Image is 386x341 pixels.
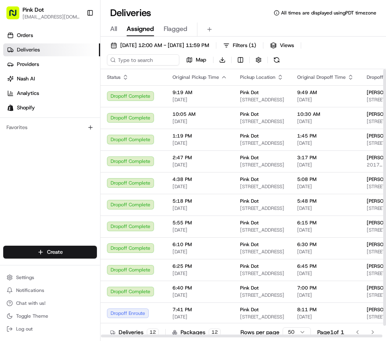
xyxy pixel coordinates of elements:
span: [STREET_ADDRESS] [240,97,284,103]
button: Log out [3,323,97,335]
div: Favorites [3,121,97,134]
button: [EMAIL_ADDRESS][DOMAIN_NAME] [23,14,80,20]
span: [STREET_ADDRESS] [240,140,284,146]
span: Wisdom [PERSON_NAME] [25,125,86,131]
span: Status [107,74,121,80]
span: Analytics [17,90,39,97]
div: Start new chat [36,77,132,85]
button: Views [267,40,298,51]
div: Page 1 of 1 [317,328,344,336]
span: [DATE] [297,118,354,125]
img: 9188753566659_6852d8bf1fb38e338040_72.png [17,77,31,91]
span: Pink Dot [240,306,259,313]
span: Views [280,42,294,49]
span: 2:47 PM [172,154,227,161]
span: 9:19 AM [172,89,227,96]
span: Pickup Location [240,74,275,80]
button: Create [3,246,97,259]
a: Analytics [3,87,100,100]
span: • [67,146,70,153]
span: 5:55 PM [172,220,227,226]
span: [DATE] [172,314,227,320]
span: 7:00 PM [297,285,354,291]
span: Assigned [127,24,154,34]
span: 10:30 AM [297,111,354,117]
span: Toggle Theme [16,313,48,319]
span: Original Dropoff Time [297,74,346,80]
button: [DATE] 12:00 AM - [DATE] 11:59 PM [107,40,213,51]
span: 5:18 PM [172,198,227,204]
a: Powered byPylon [57,199,97,205]
button: Filters(1) [220,40,260,51]
span: [DATE] [297,183,354,190]
p: Rows per page [240,328,279,336]
span: Orders [17,32,33,39]
span: [PERSON_NAME] [25,146,65,153]
span: Pink Dot [240,89,259,96]
a: 💻API Documentation [65,177,132,191]
span: 1:45 PM [297,133,354,139]
p: Welcome 👋 [8,32,146,45]
span: 7:41 PM [172,306,227,313]
button: Pink Dot [23,6,44,14]
img: Wisdom Oko [8,117,21,133]
span: Nash AI [17,75,35,82]
span: 6:10 PM [172,241,227,248]
div: 📗 [8,181,14,187]
span: 3:17 PM [297,154,354,161]
span: Chat with us! [16,300,45,306]
button: See all [125,103,146,113]
span: Settings [16,274,34,281]
span: Pylon [80,199,97,205]
span: [DATE] [297,97,354,103]
span: [DATE] [172,183,227,190]
button: Notifications [3,285,97,296]
span: API Documentation [76,180,129,188]
span: Deliveries [17,46,40,53]
a: Nash AI [3,72,100,85]
span: All [110,24,117,34]
span: [DATE] [172,162,227,168]
span: Filters [233,42,256,49]
span: Pink Dot [240,220,259,226]
span: 6:25 PM [172,263,227,269]
span: [DATE] [172,118,227,125]
span: Log out [16,326,33,332]
span: [STREET_ADDRESS] [240,227,284,233]
span: [STREET_ADDRESS] [240,118,284,125]
div: 12 [147,329,159,336]
div: 💻 [68,181,74,187]
span: 4:38 PM [172,176,227,183]
span: Create [47,249,63,256]
h1: Deliveries [110,6,151,19]
span: • [87,125,90,131]
span: 8:11 PM [297,306,354,313]
img: Shopify logo [7,105,14,111]
span: [DATE] [297,314,354,320]
span: [STREET_ADDRESS] [240,249,284,255]
span: 10:05 AM [172,111,227,117]
img: 1736555255976-a54dd68f-1ca7-489b-9aae-adbdc363a1c4 [16,125,23,131]
span: [DATE] [172,270,227,277]
button: Toggle Theme [3,310,97,322]
span: ( 1 ) [249,42,256,49]
span: [STREET_ADDRESS] [240,314,284,320]
span: Map [196,56,206,64]
span: [STREET_ADDRESS] [240,270,284,277]
span: [STREET_ADDRESS] [240,205,284,212]
span: Pink Dot [240,241,259,248]
input: Clear [21,52,133,60]
span: [DATE] [297,162,354,168]
span: Knowledge Base [16,180,62,188]
button: Settings [3,272,97,283]
button: Map [183,54,210,66]
span: [DATE] [297,270,354,277]
button: Pink Dot[EMAIL_ADDRESS][DOMAIN_NAME] [3,3,83,23]
span: [STREET_ADDRESS] [240,183,284,190]
button: Refresh [271,54,282,66]
span: [DATE] [297,205,354,212]
img: Nash [8,8,24,24]
span: [DATE] 12:00 AM - [DATE] 11:59 PM [120,42,209,49]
